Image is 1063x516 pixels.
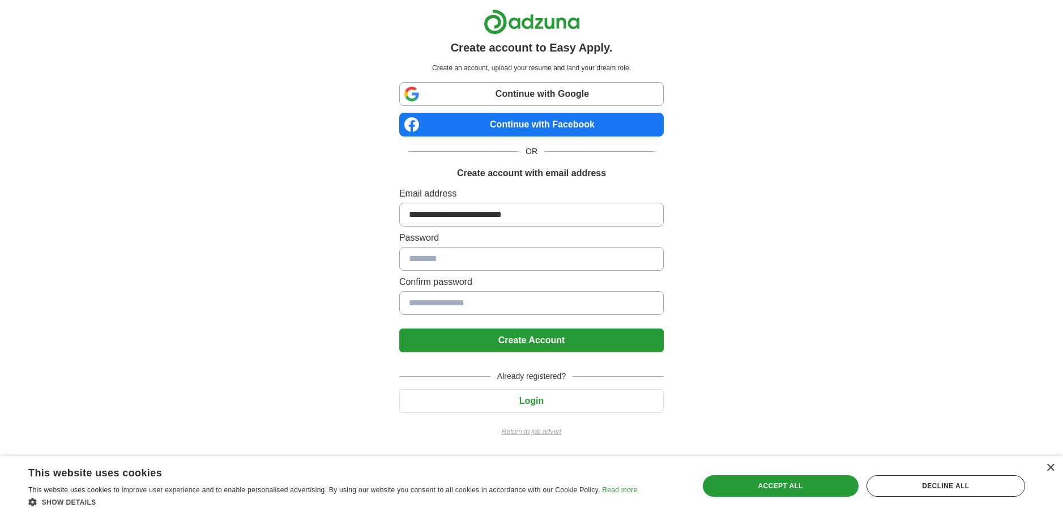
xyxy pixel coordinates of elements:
div: Accept all [703,475,859,497]
span: OR [519,146,544,157]
button: Create Account [399,329,664,352]
div: Close [1046,464,1055,472]
a: Continue with Facebook [399,113,664,137]
div: This website uses cookies [28,463,609,480]
span: This website uses cookies to improve user experience and to enable personalised advertising. By u... [28,486,600,494]
span: Show details [42,498,96,506]
div: Show details [28,496,637,508]
label: Password [399,231,664,245]
p: Create an account, upload your resume and land your dream role. [402,63,661,73]
img: Adzuna logo [484,9,580,35]
h1: Create account to Easy Apply. [451,39,613,56]
label: Confirm password [399,275,664,289]
a: Login [399,396,664,406]
a: Return to job advert [399,427,664,437]
a: Continue with Google [399,82,664,106]
a: Read more, opens a new window [602,486,637,494]
button: Login [399,389,664,413]
span: Already registered? [490,370,573,382]
div: Decline all [866,475,1025,497]
h1: Create account with email address [457,167,606,180]
label: Email address [399,187,664,201]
